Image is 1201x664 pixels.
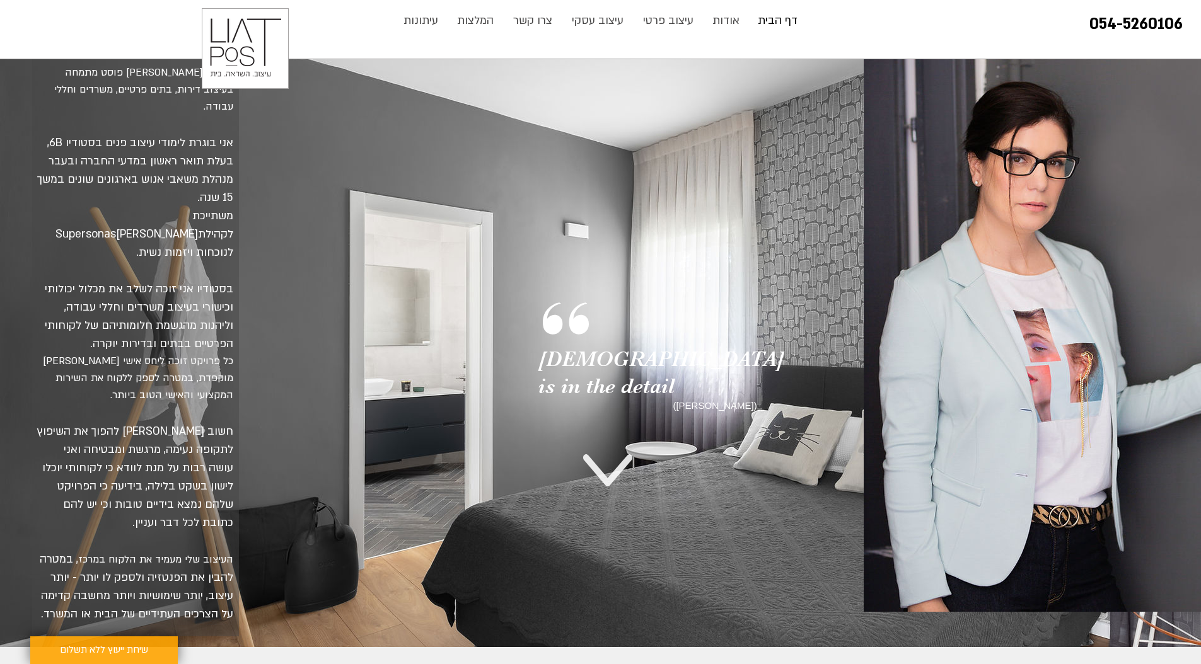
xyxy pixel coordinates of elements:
span: העיצוב שלי מעמיד את הלקוח במרכז [78,552,233,566]
span: כל פרויקט זוכה ליחס אישי [PERSON_NAME] מוקפדת, במטרה לספק ללקוח את השירות המקצועי והאישי הטוב ביותר. [43,354,233,402]
span: סטודיו [PERSON_NAME] פוסט מתמחה בעיצוב דירות, בתים פרטיים, משרדים וחללי עבודה. [54,66,233,113]
a: עיצוב עסקי [562,8,634,33]
p: עיצוב עסקי [566,8,630,33]
span: [DEMOGRAPHIC_DATA] is in the detail [538,346,784,398]
p: עיצוב פרטי [637,8,700,33]
span: , במטרה להבין את הפנטזיה ולספק לו יותר - יותר עיצוב, יותר שימושיות ויותר מחשבה קדימה על הצרכים הע... [40,552,233,621]
a: שיחת ייעוץ ללא תשלום [30,636,178,664]
span: חשוב [PERSON_NAME] להפוך את השיפוץ לתקופה נעימה, מרגשת ומבטיחה ואני עושה רבות על מנת לוודא כי לקו... [37,424,233,530]
span: שיחת ייעוץ ללא תשלום [60,643,148,658]
nav: אתר [393,8,808,33]
span: בסטודיו אני זוכה לשלב את מכלול יכולותי וכישורי בעיצוב משרדים וחללי עבודה, וליהנות מהגשמת חלומותיה... [45,282,233,351]
span: משתייכת לקהילת [PERSON_NAME] לנוכחות ויזמות נשית. [55,209,233,260]
p: המלצות [451,8,500,33]
p: אודות [706,8,746,33]
span: ([PERSON_NAME]) [673,400,757,411]
a: עיצוב פרטי [634,8,704,33]
a: עיתונות [394,8,448,33]
p: דף הבית [751,8,804,33]
p: צרו קשר [507,8,559,33]
a: דף הבית [749,8,807,33]
a: אודות [704,8,749,33]
span: אני בוגרת לימודי עיצוב פנים בסטודיו 6B, בעלת תואר ראשון במדעי החברה ובעבר מנהלת משאבי אנוש בארגונ... [37,135,233,205]
a: צרו קשר [504,8,562,33]
p: עיתונות [397,8,444,33]
a: 054-5260106 [1089,14,1183,35]
a: Supersonas [55,227,116,241]
a: המלצות [448,8,504,33]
